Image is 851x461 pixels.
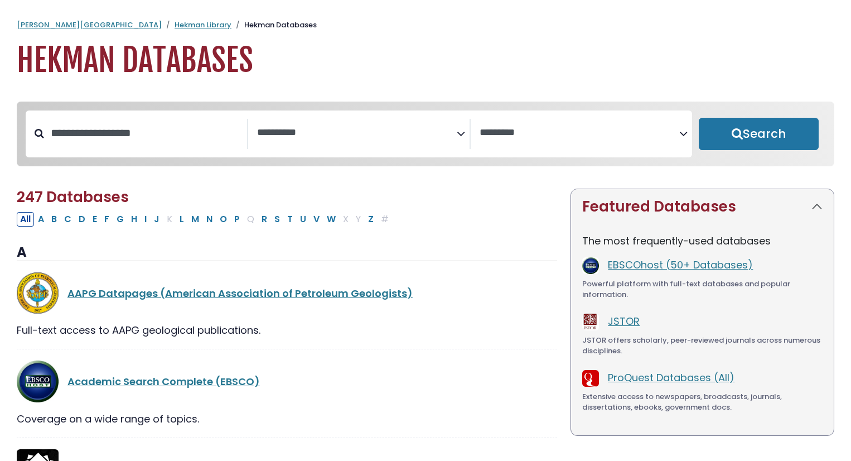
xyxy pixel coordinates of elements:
button: Filter Results G [113,212,127,227]
textarea: Search [257,127,457,139]
button: Featured Databases [571,189,834,224]
button: Submit for Search Results [699,118,819,150]
span: 247 Databases [17,187,129,207]
button: Filter Results A [35,212,47,227]
button: Filter Results E [89,212,100,227]
div: Coverage on a wide range of topics. [17,411,557,426]
button: Filter Results O [216,212,230,227]
textarea: Search [480,127,679,139]
div: Extensive access to newspapers, broadcasts, journals, dissertations, ebooks, government docs. [582,391,823,413]
nav: breadcrumb [17,20,834,31]
a: Academic Search Complete (EBSCO) [67,374,260,388]
button: Filter Results S [271,212,283,227]
div: Full-text access to AAPG geological publications. [17,323,557,338]
div: Alpha-list to filter by first letter of database name [17,212,393,225]
button: Filter Results W [323,212,339,227]
a: JSTOR [608,314,640,328]
button: Filter Results F [101,212,113,227]
button: Filter Results L [176,212,187,227]
button: Filter Results H [128,212,141,227]
button: Filter Results R [258,212,270,227]
a: EBSCOhost (50+ Databases) [608,258,753,272]
button: Filter Results Z [365,212,377,227]
div: Powerful platform with full-text databases and popular information. [582,278,823,300]
nav: Search filters [17,102,834,166]
button: Filter Results B [48,212,60,227]
a: [PERSON_NAME][GEOGRAPHIC_DATA] [17,20,162,30]
button: Filter Results C [61,212,75,227]
input: Search database by title or keyword [44,124,247,142]
h1: Hekman Databases [17,42,834,79]
button: Filter Results U [297,212,310,227]
button: Filter Results T [284,212,296,227]
button: Filter Results P [231,212,243,227]
p: The most frequently-used databases [582,233,823,248]
div: JSTOR offers scholarly, peer-reviewed journals across numerous disciplines. [582,335,823,357]
li: Hekman Databases [231,20,317,31]
a: AAPG Datapages (American Association of Petroleum Geologists) [67,286,413,300]
button: Filter Results M [188,212,202,227]
a: ProQuest Databases (All) [608,371,734,385]
button: Filter Results D [75,212,89,227]
button: Filter Results V [310,212,323,227]
button: All [17,212,34,227]
button: Filter Results I [141,212,150,227]
a: Hekman Library [175,20,231,30]
button: Filter Results N [203,212,216,227]
h3: A [17,244,557,261]
button: Filter Results J [151,212,163,227]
